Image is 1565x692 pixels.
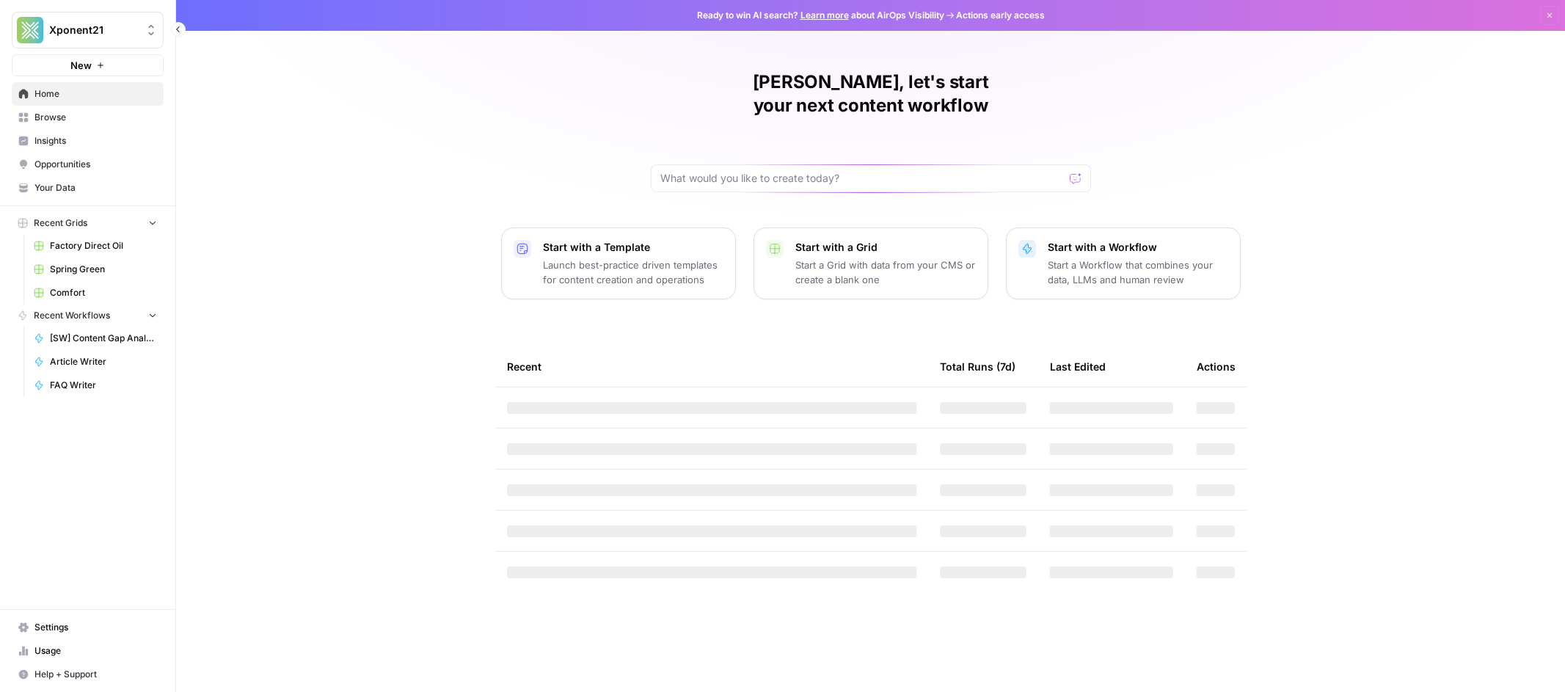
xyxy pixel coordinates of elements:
[34,111,157,124] span: Browse
[34,134,157,147] span: Insights
[34,216,87,230] span: Recent Grids
[651,70,1091,117] h1: [PERSON_NAME], let's start your next content workflow
[1048,258,1228,287] p: Start a Workflow that combines your data, LLMs and human review
[956,9,1045,22] span: Actions early access
[50,332,157,345] span: [SW] Content Gap Analysis
[12,106,164,129] a: Browse
[697,9,944,22] span: Ready to win AI search? about AirOps Visibility
[507,346,916,387] div: Recent
[27,234,164,258] a: Factory Direct Oil
[1006,227,1241,299] button: Start with a WorkflowStart a Workflow that combines your data, LLMs and human review
[795,258,976,287] p: Start a Grid with data from your CMS or create a blank one
[12,176,164,200] a: Your Data
[34,158,157,171] span: Opportunities
[501,227,736,299] button: Start with a TemplateLaunch best-practice driven templates for content creation and operations
[50,286,157,299] span: Comfort
[17,17,43,43] img: Xponent21 Logo
[12,616,164,639] a: Settings
[34,181,157,194] span: Your Data
[34,644,157,658] span: Usage
[50,239,157,252] span: Factory Direct Oil
[1048,240,1228,255] p: Start with a Workflow
[800,10,849,21] a: Learn more
[12,305,164,327] button: Recent Workflows
[34,309,110,322] span: Recent Workflows
[27,374,164,397] a: FAQ Writer
[27,327,164,350] a: [SW] Content Gap Analysis
[50,379,157,392] span: FAQ Writer
[49,23,138,37] span: Xponent21
[27,258,164,281] a: Spring Green
[1197,346,1236,387] div: Actions
[34,87,157,101] span: Home
[50,263,157,276] span: Spring Green
[70,58,92,73] span: New
[12,212,164,234] button: Recent Grids
[12,129,164,153] a: Insights
[34,621,157,634] span: Settings
[543,258,723,287] p: Launch best-practice driven templates for content creation and operations
[1050,346,1106,387] div: Last Edited
[940,346,1015,387] div: Total Runs (7d)
[754,227,988,299] button: Start with a GridStart a Grid with data from your CMS or create a blank one
[660,171,1064,186] input: What would you like to create today?
[543,240,723,255] p: Start with a Template
[12,54,164,76] button: New
[12,663,164,686] button: Help + Support
[795,240,976,255] p: Start with a Grid
[50,355,157,368] span: Article Writer
[34,668,157,681] span: Help + Support
[12,12,164,48] button: Workspace: Xponent21
[12,153,164,176] a: Opportunities
[27,281,164,305] a: Comfort
[27,350,164,374] a: Article Writer
[12,639,164,663] a: Usage
[12,82,164,106] a: Home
